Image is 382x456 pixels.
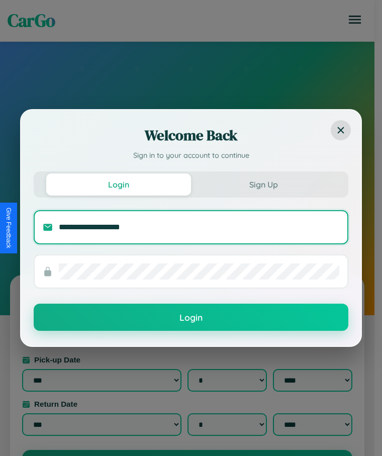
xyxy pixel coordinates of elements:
button: Login [34,304,348,331]
button: Login [46,173,191,196]
div: Give Feedback [5,208,12,248]
p: Sign in to your account to continue [34,150,348,161]
h2: Welcome Back [34,125,348,145]
button: Sign Up [191,173,336,196]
